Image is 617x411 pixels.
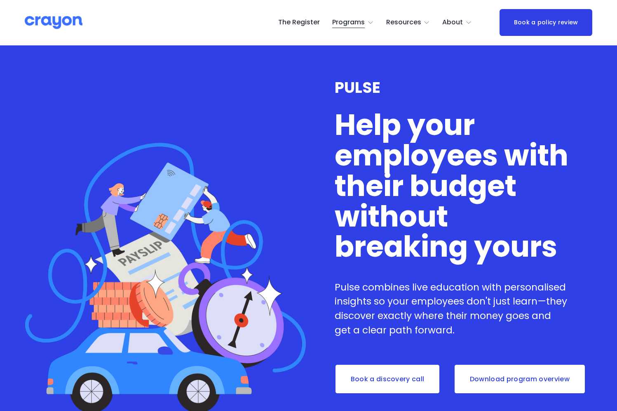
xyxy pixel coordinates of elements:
[335,79,568,97] h3: PULSE
[442,16,472,29] a: folder dropdown
[335,110,568,262] h1: Help your employees with their budget without breaking yours
[278,16,320,29] a: The Register
[500,9,592,36] a: Book a policy review
[442,17,463,28] span: About
[25,15,82,30] img: Crayon
[386,17,421,28] span: Resources
[335,364,440,394] a: Book a discovery call
[386,16,430,29] a: folder dropdown
[332,16,374,29] a: folder dropdown
[335,280,568,338] p: Pulse combines live education with personalised insights so your employees don't just learn—they ...
[454,364,586,394] a: Download program overview
[332,17,365,28] span: Programs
